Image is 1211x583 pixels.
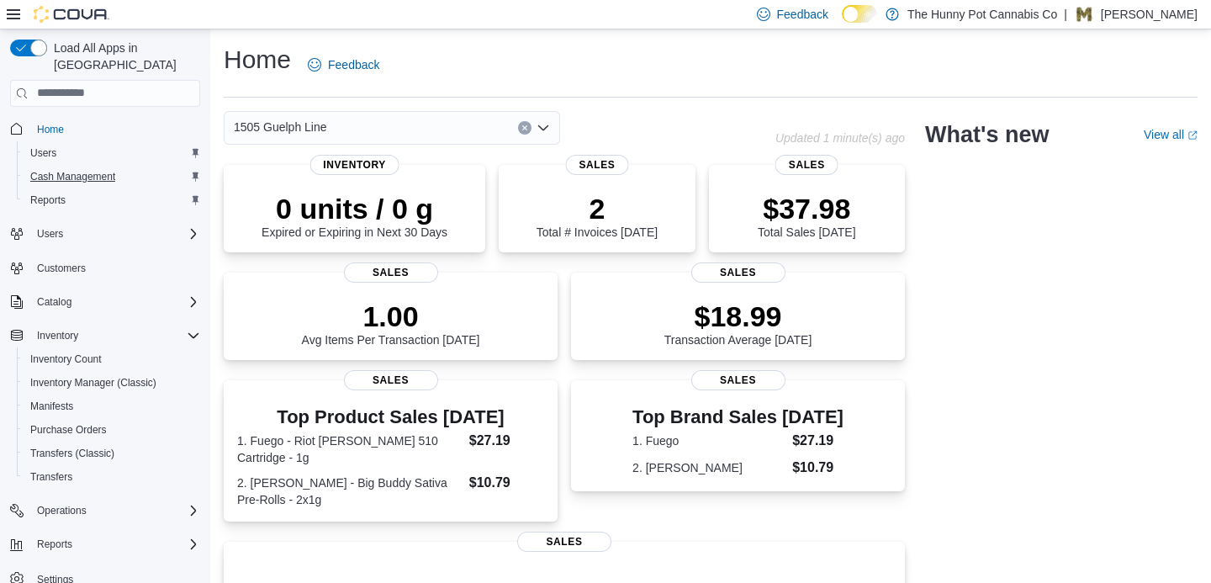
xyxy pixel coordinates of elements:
[792,458,843,478] dd: $10.79
[24,143,63,163] a: Users
[775,131,905,145] p: Updated 1 minute(s) ago
[632,407,843,427] h3: Top Brand Sales [DATE]
[30,326,200,346] span: Inventory
[24,190,200,210] span: Reports
[925,121,1049,148] h2: What's new
[30,224,70,244] button: Users
[17,371,207,395] button: Inventory Manager (Classic)
[328,56,379,73] span: Feedback
[237,407,544,427] h3: Top Product Sales [DATE]
[907,4,1057,24] p: The Hunny Pot Cannabis Co
[24,396,80,416] a: Manifests
[792,431,843,451] dd: $27.19
[691,370,785,390] span: Sales
[30,146,56,160] span: Users
[30,501,200,521] span: Operations
[30,352,102,366] span: Inventory Count
[24,349,200,369] span: Inventory Count
[309,155,399,175] span: Inventory
[632,459,785,476] dt: 2. [PERSON_NAME]
[30,534,79,554] button: Reports
[37,123,64,136] span: Home
[24,143,200,163] span: Users
[24,349,108,369] a: Inventory Count
[24,167,200,187] span: Cash Management
[24,420,114,440] a: Purchase Orders
[777,6,828,23] span: Feedback
[842,23,843,24] span: Dark Mode
[758,192,855,225] p: $37.98
[30,534,200,554] span: Reports
[3,533,207,556] button: Reports
[302,299,480,347] div: Avg Items Per Transaction [DATE]
[17,165,207,188] button: Cash Management
[537,121,550,135] button: Open list of options
[234,117,327,137] span: 1505 Guelph Line
[37,329,78,342] span: Inventory
[37,262,86,275] span: Customers
[3,222,207,246] button: Users
[30,501,93,521] button: Operations
[518,121,531,135] button: Clear input
[24,373,200,393] span: Inventory Manager (Classic)
[565,155,628,175] span: Sales
[302,299,480,333] p: 1.00
[30,292,200,312] span: Catalog
[47,40,200,73] span: Load All Apps in [GEOGRAPHIC_DATA]
[632,432,785,449] dt: 1. Fuego
[262,192,447,239] div: Expired or Expiring in Next 30 Days
[1144,128,1198,141] a: View allExternal link
[469,431,544,451] dd: $27.19
[24,443,200,464] span: Transfers (Classic)
[37,295,71,309] span: Catalog
[691,262,785,283] span: Sales
[24,467,79,487] a: Transfers
[17,347,207,371] button: Inventory Count
[237,432,463,466] dt: 1. Fuego - Riot [PERSON_NAME] 510 Cartridge - 1g
[1187,130,1198,140] svg: External link
[301,48,386,82] a: Feedback
[30,119,200,140] span: Home
[30,292,78,312] button: Catalog
[30,193,66,207] span: Reports
[3,256,207,280] button: Customers
[30,258,93,278] a: Customers
[17,418,207,442] button: Purchase Orders
[469,473,544,493] dd: $10.79
[775,155,838,175] span: Sales
[17,442,207,465] button: Transfers (Classic)
[3,499,207,522] button: Operations
[24,396,200,416] span: Manifests
[224,43,291,77] h1: Home
[537,192,658,239] div: Total # Invoices [DATE]
[24,420,200,440] span: Purchase Orders
[758,192,855,239] div: Total Sales [DATE]
[37,227,63,241] span: Users
[344,370,438,390] span: Sales
[24,167,122,187] a: Cash Management
[3,117,207,141] button: Home
[3,290,207,314] button: Catalog
[17,465,207,489] button: Transfers
[344,262,438,283] span: Sales
[30,376,156,390] span: Inventory Manager (Classic)
[30,423,107,437] span: Purchase Orders
[664,299,812,347] div: Transaction Average [DATE]
[24,190,72,210] a: Reports
[24,467,200,487] span: Transfers
[1064,4,1067,24] p: |
[1101,4,1198,24] p: [PERSON_NAME]
[24,373,163,393] a: Inventory Manager (Classic)
[237,474,463,508] dt: 2. [PERSON_NAME] - Big Buddy Sativa Pre-Rolls - 2x1g
[30,257,200,278] span: Customers
[34,6,109,23] img: Cova
[517,532,611,552] span: Sales
[17,141,207,165] button: Users
[30,170,115,183] span: Cash Management
[842,5,877,23] input: Dark Mode
[262,192,447,225] p: 0 units / 0 g
[1074,4,1094,24] div: Mike Calouro
[30,326,85,346] button: Inventory
[664,299,812,333] p: $18.99
[3,324,207,347] button: Inventory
